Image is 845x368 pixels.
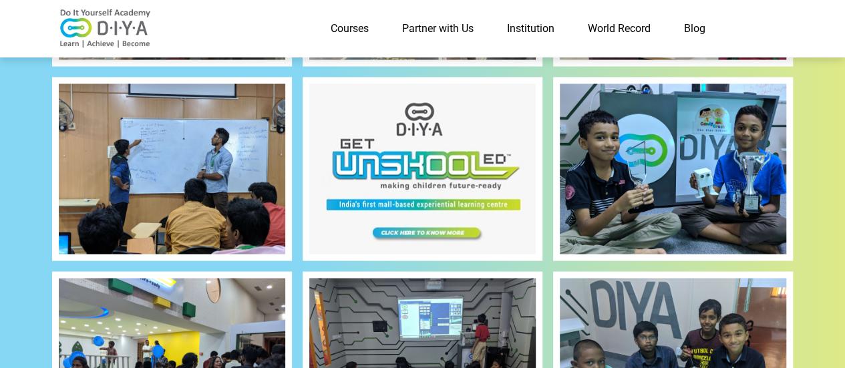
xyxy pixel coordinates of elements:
a: Blog [667,15,722,42]
a: Partner with Us [385,15,490,42]
a: Courses [314,15,385,42]
a: World Record [571,15,667,42]
a: Institution [490,15,571,42]
a: Contact Us [722,15,794,42]
img: logo-v2.png [52,9,159,49]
